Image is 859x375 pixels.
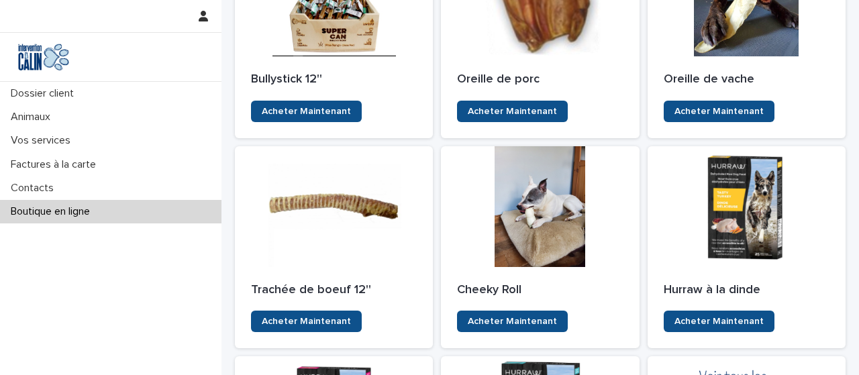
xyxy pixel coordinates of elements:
span: Acheter Maintenant [468,107,557,116]
a: Hurraw à la dindeAcheter Maintenant [648,146,846,349]
p: Bullystick 12'' [251,72,417,87]
span: Acheter Maintenant [674,107,764,116]
p: Hurraw à la dinde [664,283,829,298]
a: Acheter Maintenant [664,101,774,122]
a: Acheter Maintenant [664,311,774,332]
a: Acheter Maintenant [457,101,568,122]
p: Contacts [5,182,64,195]
p: Animaux [5,111,61,123]
a: Acheter Maintenant [251,311,362,332]
span: Acheter Maintenant [468,317,557,326]
p: Trachée de boeuf 12'' [251,283,417,298]
p: Cheeky Roll [457,283,623,298]
a: Cheeky RollAcheter Maintenant [441,146,639,349]
p: Vos services [5,134,81,147]
a: Acheter Maintenant [457,311,568,332]
p: Oreille de vache [664,72,829,87]
a: Acheter Maintenant [251,101,362,122]
span: Acheter Maintenant [262,317,351,326]
p: Factures à la carte [5,158,107,171]
span: Acheter Maintenant [674,317,764,326]
a: Trachée de boeuf 12''Acheter Maintenant [235,146,433,349]
p: Dossier client [5,87,85,100]
span: Acheter Maintenant [262,107,351,116]
p: Oreille de porc [457,72,623,87]
img: Y0SYDZVsQvbSeSFpbQoq [11,44,77,70]
p: Boutique en ligne [5,205,101,218]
